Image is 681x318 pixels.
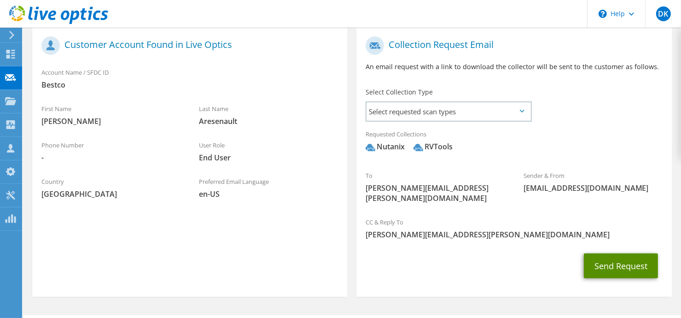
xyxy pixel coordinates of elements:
[356,166,514,208] div: To
[41,116,180,126] span: [PERSON_NAME]
[199,116,338,126] span: Aresenault
[190,135,347,167] div: User Role
[366,36,658,55] h1: Collection Request Email
[41,189,180,199] span: [GEOGRAPHIC_DATA]
[367,102,530,121] span: Select requested scan types
[32,172,190,204] div: Country
[190,99,347,131] div: Last Name
[514,166,672,198] div: Sender & From
[41,80,338,90] span: Bestco
[656,6,671,21] span: DK
[366,88,433,97] label: Select Collection Type
[366,62,662,72] p: An email request with a link to download the collector will be sent to the customer as follows.
[413,141,453,152] div: RVTools
[199,153,338,163] span: End User
[356,124,671,161] div: Requested Collections
[41,153,180,163] span: -
[584,253,658,278] button: Send Request
[199,189,338,199] span: en-US
[366,141,405,152] div: Nutanix
[524,183,663,193] span: [EMAIL_ADDRESS][DOMAIN_NAME]
[366,230,662,240] span: [PERSON_NAME][EMAIL_ADDRESS][PERSON_NAME][DOMAIN_NAME]
[366,183,505,203] span: [PERSON_NAME][EMAIL_ADDRESS][PERSON_NAME][DOMAIN_NAME]
[599,10,607,18] svg: \n
[32,135,190,167] div: Phone Number
[190,172,347,204] div: Preferred Email Language
[356,212,671,244] div: CC & Reply To
[41,36,333,55] h1: Customer Account Found in Live Optics
[32,63,347,94] div: Account Name / SFDC ID
[32,99,190,131] div: First Name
